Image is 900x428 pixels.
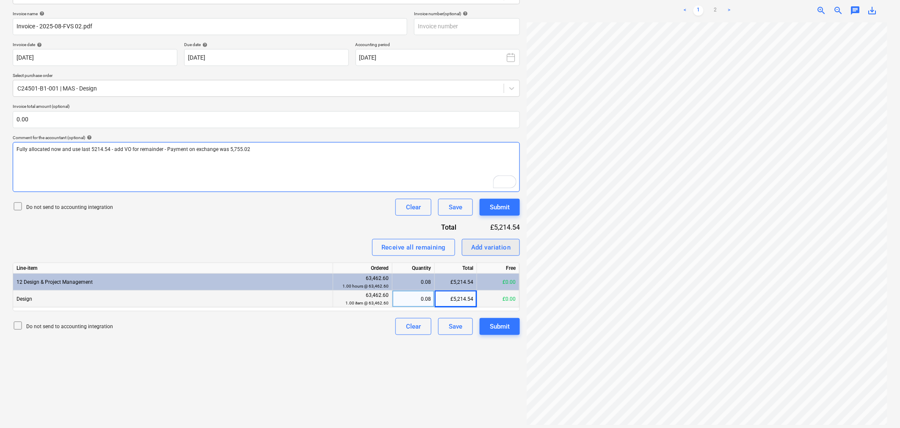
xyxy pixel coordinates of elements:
[461,11,468,16] span: help
[477,291,519,307] div: £0.00
[693,5,704,16] a: Page 1 is your current page
[477,263,519,274] div: Free
[724,5,734,16] a: Next page
[35,42,42,47] span: help
[356,42,520,49] p: Accounting period
[833,5,843,16] span: zoom_out
[392,263,435,274] div: Quantity
[333,263,392,274] div: Ordered
[462,239,520,256] button: Add variation
[438,199,473,216] button: Save
[435,291,477,307] div: £5,214.54
[435,263,477,274] div: Total
[38,11,44,16] span: help
[406,202,421,213] div: Clear
[480,318,520,335] button: Submit
[13,111,520,128] input: Invoice total amount (optional)
[372,239,455,256] button: Receive all remaining
[438,318,473,335] button: Save
[410,222,470,232] div: Total
[449,321,462,332] div: Save
[480,199,520,216] button: Submit
[356,49,520,66] button: [DATE]
[184,49,349,66] input: Due date not specified
[406,321,421,332] div: Clear
[396,291,431,307] div: 0.08
[13,142,520,192] div: To enrich screen reader interactions, please activate Accessibility in Grammarly extension settings
[13,104,520,111] p: Invoice total amount (optional)
[13,135,520,140] div: Comment for the accountant (optional)
[449,202,462,213] div: Save
[816,5,826,16] span: zoom_in
[13,73,520,80] p: Select purchase order
[414,11,520,16] div: Invoice number (optional)
[490,321,510,332] div: Submit
[85,135,92,140] span: help
[710,5,721,16] a: Page 2
[342,284,389,288] small: 1.00 hours @ 63,462.60
[395,199,431,216] button: Clear
[381,242,446,253] div: Receive all remaining
[435,274,477,291] div: £5,214.54
[414,18,520,35] input: Invoice number
[470,222,520,232] div: £5,214.54
[184,42,349,47] div: Due date
[201,42,207,47] span: help
[13,42,177,47] div: Invoice date
[13,263,333,274] div: Line-item
[345,301,389,305] small: 1.00 item @ 63,462.60
[17,279,93,285] span: 12 Design & Project Management
[13,291,333,307] div: Design
[471,242,511,253] div: Add variation
[26,323,113,330] p: Do not send to accounting integration
[850,5,860,16] span: chat
[477,274,519,291] div: £0.00
[26,204,113,211] p: Do not send to accounting integration
[680,5,690,16] a: Previous page
[17,146,250,152] span: Fully allocated now and use last 5214.54 - add VO for remainder - Payment on exchange was 5,755.02
[490,202,510,213] div: Submit
[337,274,389,290] div: 63,462.60
[858,387,900,428] div: Chat Widget
[13,11,407,16] div: Invoice name
[13,49,177,66] input: Invoice date not specified
[396,274,431,291] div: 0.08
[337,291,389,307] div: 63,462.60
[395,318,431,335] button: Clear
[13,18,407,35] input: Invoice name
[867,5,877,16] span: save_alt
[858,387,900,428] iframe: To enrich screen reader interactions, please activate Accessibility in Grammarly extension settings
